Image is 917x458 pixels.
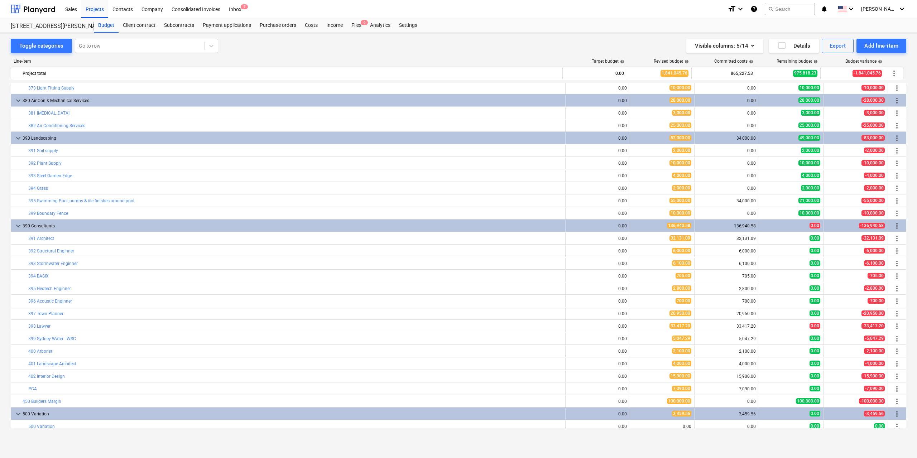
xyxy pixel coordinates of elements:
[661,70,688,77] span: 1,841,045.76
[877,59,882,64] span: help
[768,6,774,12] span: search
[769,39,819,53] button: Details
[654,59,689,64] div: Revised budget
[241,4,248,9] span: 7
[301,18,322,33] a: Costs
[395,18,422,33] a: Settings
[160,18,198,33] a: Subcontracts
[856,39,906,53] button: Add line-item
[695,68,753,79] div: 865,227.53
[347,18,366,33] a: Files6
[822,39,854,53] button: Export
[736,5,745,13] i: keyboard_arrow_down
[23,68,560,79] div: Project total
[765,3,815,15] button: Search
[11,23,85,30] div: [STREET_ADDRESS][PERSON_NAME]
[198,18,255,33] a: Payment applications
[255,18,301,33] a: Purchase orders
[592,59,624,64] div: Target budget
[361,20,368,25] span: 6
[366,18,395,33] a: Analytics
[890,69,898,78] span: More actions
[881,424,917,458] iframe: Chat Widget
[864,41,898,50] div: Add line-item
[750,5,758,13] i: Knowledge base
[898,5,906,13] i: keyboard_arrow_down
[728,5,736,13] i: format_size
[714,59,753,64] div: Committed costs
[847,5,855,13] i: keyboard_arrow_down
[853,70,882,77] span: -1,841,045.76
[619,59,624,64] span: help
[683,59,689,64] span: help
[566,68,624,79] div: 0.00
[11,39,72,53] button: Toggle categories
[11,59,563,64] div: Line-item
[695,41,755,50] div: Visible columns : 5/14
[812,59,818,64] span: help
[845,59,882,64] div: Budget variance
[830,41,846,50] div: Export
[861,6,897,12] span: [PERSON_NAME]
[347,18,366,33] div: Files
[821,5,828,13] i: notifications
[19,41,63,50] div: Toggle categories
[322,18,347,33] a: Income
[748,59,753,64] span: help
[777,59,818,64] div: Remaining budget
[778,41,810,50] div: Details
[686,39,763,53] button: Visible columns:5/14
[94,18,119,33] a: Budget
[793,70,817,77] span: 975,818.23
[119,18,160,33] a: Client contract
